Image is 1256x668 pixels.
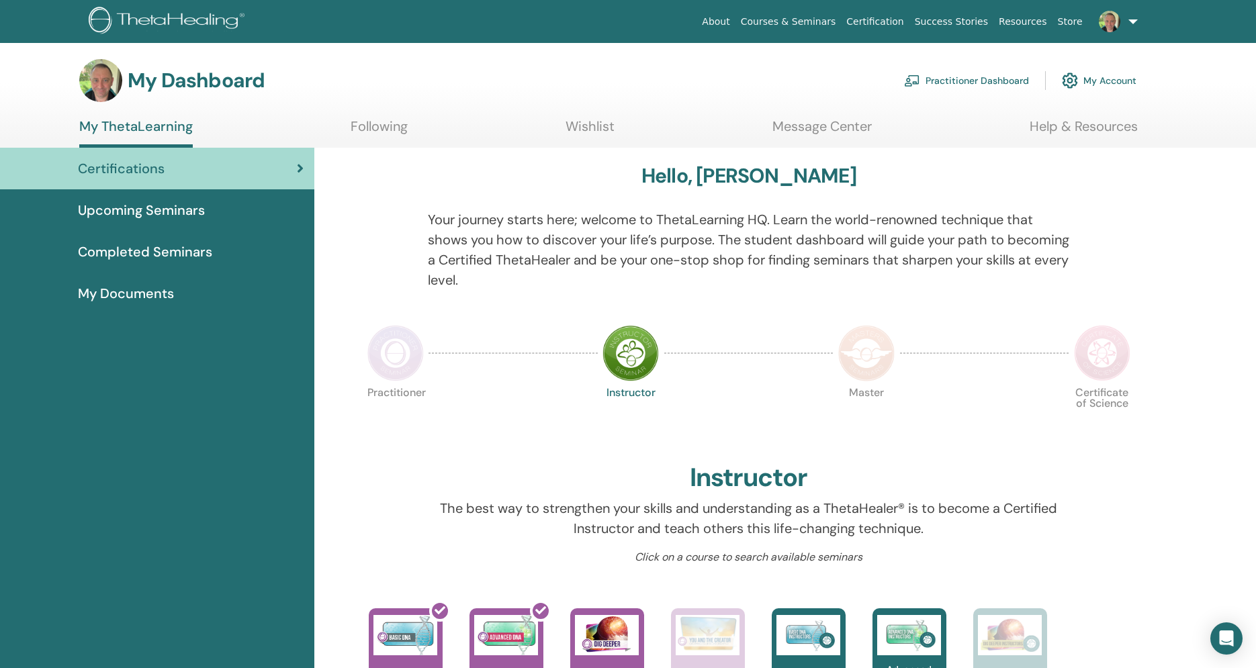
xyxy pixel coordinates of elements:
[1074,325,1130,381] img: Certificate of Science
[78,158,165,179] span: Certifications
[776,615,840,655] img: Basic DNA Instructors
[978,615,1042,655] img: Dig Deeper Instructors
[602,325,659,381] img: Instructor
[877,615,941,655] img: Advanced DNA Instructors
[566,118,615,144] a: Wishlist
[909,9,993,34] a: Success Stories
[367,387,424,444] p: Practitioner
[838,325,895,381] img: Master
[904,75,920,87] img: chalkboard-teacher.svg
[904,66,1029,95] a: Practitioner Dashboard
[697,9,735,34] a: About
[1099,11,1120,32] img: default.jpg
[89,7,249,37] img: logo.png
[428,549,1069,565] p: Click on a course to search available seminars
[676,615,739,652] img: You and the Creator
[367,325,424,381] img: Practitioner
[373,615,437,655] img: Basic DNA
[428,498,1069,538] p: The best way to strengthen your skills and understanding as a ThetaHealer® is to become a Certifi...
[1210,622,1243,655] div: Open Intercom Messenger
[772,118,872,144] a: Message Center
[641,164,856,188] h3: Hello, [PERSON_NAME]
[428,209,1069,290] p: Your journey starts here; welcome to ThetaLearning HQ. Learn the world-renowned technique that sh...
[474,615,538,655] img: Advanced DNA
[351,118,408,144] a: Following
[841,9,909,34] a: Certification
[78,242,212,262] span: Completed Seminars
[1062,66,1136,95] a: My Account
[1030,118,1138,144] a: Help & Resources
[602,387,659,444] p: Instructor
[993,9,1052,34] a: Resources
[838,387,895,444] p: Master
[735,9,842,34] a: Courses & Seminars
[79,59,122,102] img: default.jpg
[575,615,639,655] img: Dig Deeper
[1062,69,1078,92] img: cog.svg
[1052,9,1088,34] a: Store
[78,283,174,303] span: My Documents
[1074,387,1130,444] p: Certificate of Science
[128,68,265,93] h3: My Dashboard
[79,118,193,148] a: My ThetaLearning
[690,463,807,493] h2: Instructor
[78,200,205,220] span: Upcoming Seminars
